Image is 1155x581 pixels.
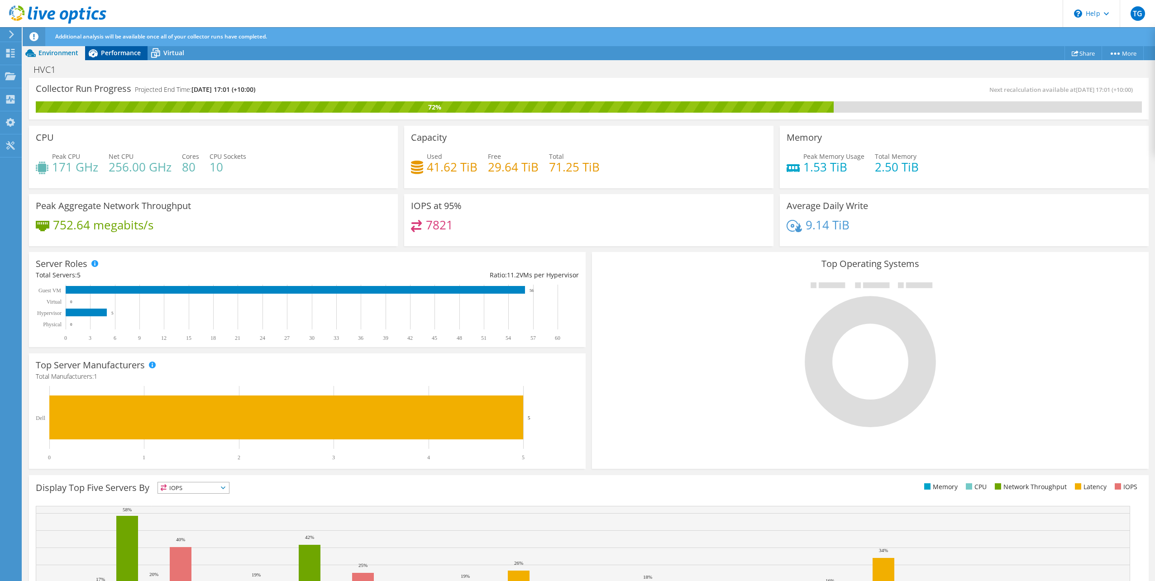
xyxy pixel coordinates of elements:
[101,48,141,57] span: Performance
[47,299,62,305] text: Virtual
[305,534,314,540] text: 42%
[210,162,246,172] h4: 10
[803,152,864,161] span: Peak Memory Usage
[514,560,523,566] text: 26%
[307,270,579,280] div: Ratio: VMs per Hypervisor
[806,220,850,230] h4: 9.14 TiB
[875,162,919,172] h4: 2.50 TiB
[252,572,261,577] text: 19%
[176,537,185,542] text: 40%
[522,454,525,461] text: 5
[555,335,560,341] text: 60
[143,454,145,461] text: 1
[77,271,81,279] span: 5
[238,454,240,461] text: 2
[879,548,888,553] text: 34%
[52,152,80,161] span: Peak CPU
[309,335,315,341] text: 30
[1102,46,1144,60] a: More
[432,335,437,341] text: 45
[481,335,487,341] text: 51
[70,300,72,304] text: 0
[210,335,216,341] text: 18
[29,65,70,75] h1: HVC1
[528,415,530,420] text: 5
[989,86,1137,94] span: Next recalculation available at
[36,371,579,381] h4: Total Manufacturers:
[411,201,462,211] h3: IOPS at 95%
[48,454,51,461] text: 0
[426,220,453,230] h4: 7821
[64,335,67,341] text: 0
[109,152,134,161] span: Net CPU
[427,152,442,161] span: Used
[161,335,167,341] text: 12
[549,152,564,161] span: Total
[70,322,72,327] text: 0
[507,271,520,279] span: 11.2
[260,335,265,341] text: 24
[332,454,335,461] text: 3
[334,335,339,341] text: 33
[1074,10,1082,18] svg: \n
[38,48,78,57] span: Environment
[53,220,153,230] h4: 752.64 megabits/s
[488,162,539,172] h4: 29.64 TiB
[38,287,61,294] text: Guest VM
[922,482,958,492] li: Memory
[210,152,246,161] span: CPU Sockets
[1064,46,1102,60] a: Share
[36,259,87,269] h3: Server Roles
[358,562,367,568] text: 25%
[135,85,255,95] h4: Projected End Time:
[36,415,45,421] text: Dell
[182,152,199,161] span: Cores
[89,335,91,341] text: 3
[36,360,145,370] h3: Top Server Manufacturers
[643,574,652,580] text: 18%
[530,288,534,293] text: 56
[787,201,868,211] h3: Average Daily Write
[407,335,413,341] text: 42
[191,85,255,94] span: [DATE] 17:01 (+10:00)
[158,482,229,493] span: IOPS
[787,133,822,143] h3: Memory
[1112,482,1137,492] li: IOPS
[284,335,290,341] text: 27
[109,162,172,172] h4: 256.00 GHz
[411,133,447,143] h3: Capacity
[149,571,158,577] text: 20%
[36,201,191,211] h3: Peak Aggregate Network Throughput
[461,573,470,579] text: 19%
[1076,86,1133,94] span: [DATE] 17:01 (+10:00)
[599,259,1142,269] h3: Top Operating Systems
[964,482,987,492] li: CPU
[427,162,477,172] h4: 41.62 TiB
[427,454,430,461] text: 4
[36,270,307,280] div: Total Servers:
[993,482,1067,492] li: Network Throughput
[111,311,114,315] text: 5
[123,507,132,512] text: 58%
[186,335,191,341] text: 15
[182,162,199,172] h4: 80
[52,162,98,172] h4: 171 GHz
[36,133,54,143] h3: CPU
[235,335,240,341] text: 21
[138,335,141,341] text: 9
[114,335,116,341] text: 6
[530,335,536,341] text: 57
[803,162,864,172] h4: 1.53 TiB
[37,310,62,316] text: Hypervisor
[1073,482,1107,492] li: Latency
[358,335,363,341] text: 36
[55,33,267,40] span: Additional analysis will be available once all of your collector runs have completed.
[43,321,62,328] text: Physical
[94,372,97,381] span: 1
[1131,6,1145,21] span: TG
[506,335,511,341] text: 54
[163,48,184,57] span: Virtual
[549,162,600,172] h4: 71.25 TiB
[488,152,501,161] span: Free
[383,335,388,341] text: 39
